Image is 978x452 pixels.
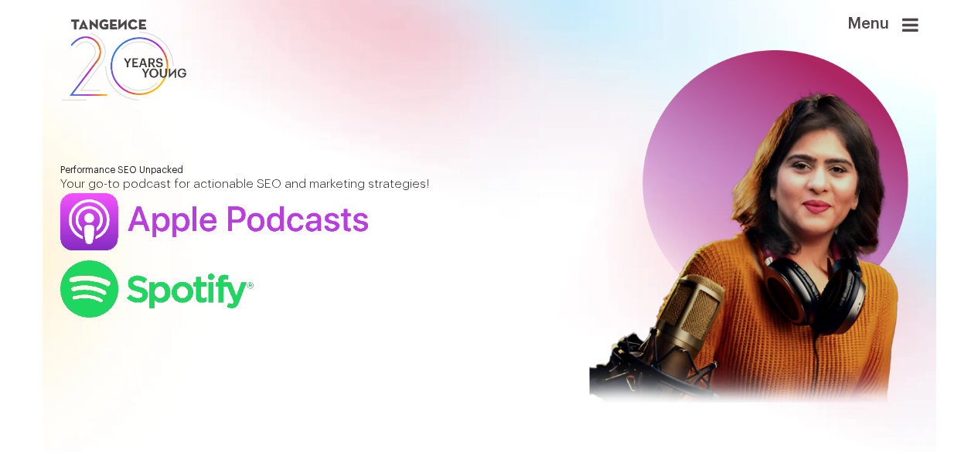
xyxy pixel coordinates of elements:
[60,260,254,318] img: podcast3.png
[574,50,918,432] img: hero_image.png
[60,165,551,175] h1: Performance SEO Unpacked
[60,15,189,104] img: logo SVG
[60,193,368,250] img: apple-podcast.png
[60,175,551,194] p: Your go-to podcast for actionable SEO and marketing strategies!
